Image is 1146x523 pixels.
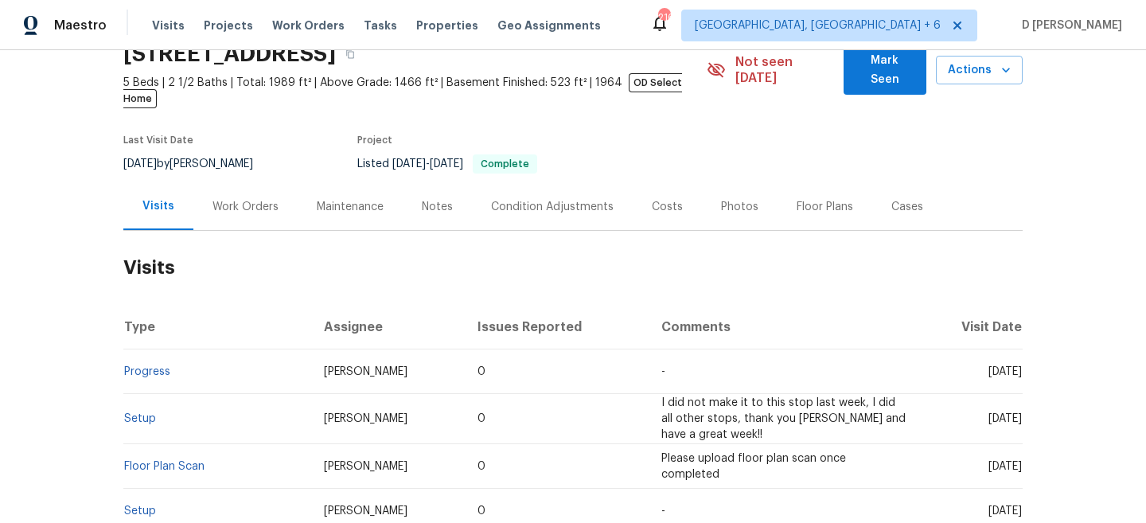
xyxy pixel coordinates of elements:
span: [DATE] [988,505,1022,517]
span: Visits [152,18,185,33]
th: Issues Reported [465,305,648,349]
span: [DATE] [123,158,157,170]
span: Please upload floor plan scan once completed [661,453,846,480]
span: 0 [477,366,485,377]
span: [DATE] [988,461,1022,472]
th: Comments [649,305,918,349]
th: Assignee [311,305,466,349]
span: - [392,158,463,170]
span: 0 [477,461,485,472]
span: [PERSON_NAME] [324,366,407,377]
span: Not seen [DATE] [735,54,834,86]
span: 5 Beds | 2 1/2 Baths | Total: 1989 ft² | Above Grade: 1466 ft² | Basement Finished: 523 ft² | 1964 [123,75,707,107]
span: Mark Seen [856,51,914,90]
div: 216 [658,10,669,25]
span: Listed [357,158,537,170]
span: Last Visit Date [123,135,193,145]
span: Work Orders [272,18,345,33]
span: OD Select Home [123,73,682,108]
th: Visit Date [918,305,1023,349]
span: Complete [474,159,536,169]
div: Maintenance [317,199,384,215]
h2: [STREET_ADDRESS] [123,46,336,62]
a: Setup [124,413,156,424]
span: Maestro [54,18,107,33]
th: Type [123,305,311,349]
div: Photos [721,199,758,215]
span: - [661,505,665,517]
div: by [PERSON_NAME] [123,154,272,174]
span: [PERSON_NAME] [324,505,407,517]
button: Actions [936,56,1023,85]
div: Condition Adjustments [491,199,614,215]
span: 0 [477,505,485,517]
h2: Visits [123,231,1023,305]
div: Cases [891,199,923,215]
span: Properties [416,18,478,33]
span: Tasks [364,20,397,31]
span: Projects [204,18,253,33]
a: Floor Plan Scan [124,461,205,472]
span: Project [357,135,392,145]
button: Copy Address [336,40,364,68]
div: Work Orders [212,199,279,215]
span: [GEOGRAPHIC_DATA], [GEOGRAPHIC_DATA] + 6 [695,18,941,33]
div: Floor Plans [797,199,853,215]
div: Notes [422,199,453,215]
span: - [661,366,665,377]
span: [DATE] [988,413,1022,424]
span: I did not make it to this stop last week, I did all other stops, thank you [PERSON_NAME] and have... [661,397,906,440]
a: Progress [124,366,170,377]
span: [DATE] [392,158,426,170]
span: [DATE] [988,366,1022,377]
span: Actions [949,60,1010,80]
button: Mark Seen [844,46,926,95]
span: Geo Assignments [497,18,601,33]
div: Costs [652,199,683,215]
a: Setup [124,505,156,517]
span: [DATE] [430,158,463,170]
span: [PERSON_NAME] [324,413,407,424]
span: [PERSON_NAME] [324,461,407,472]
div: Visits [142,198,174,214]
span: D [PERSON_NAME] [1015,18,1122,33]
span: 0 [477,413,485,424]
